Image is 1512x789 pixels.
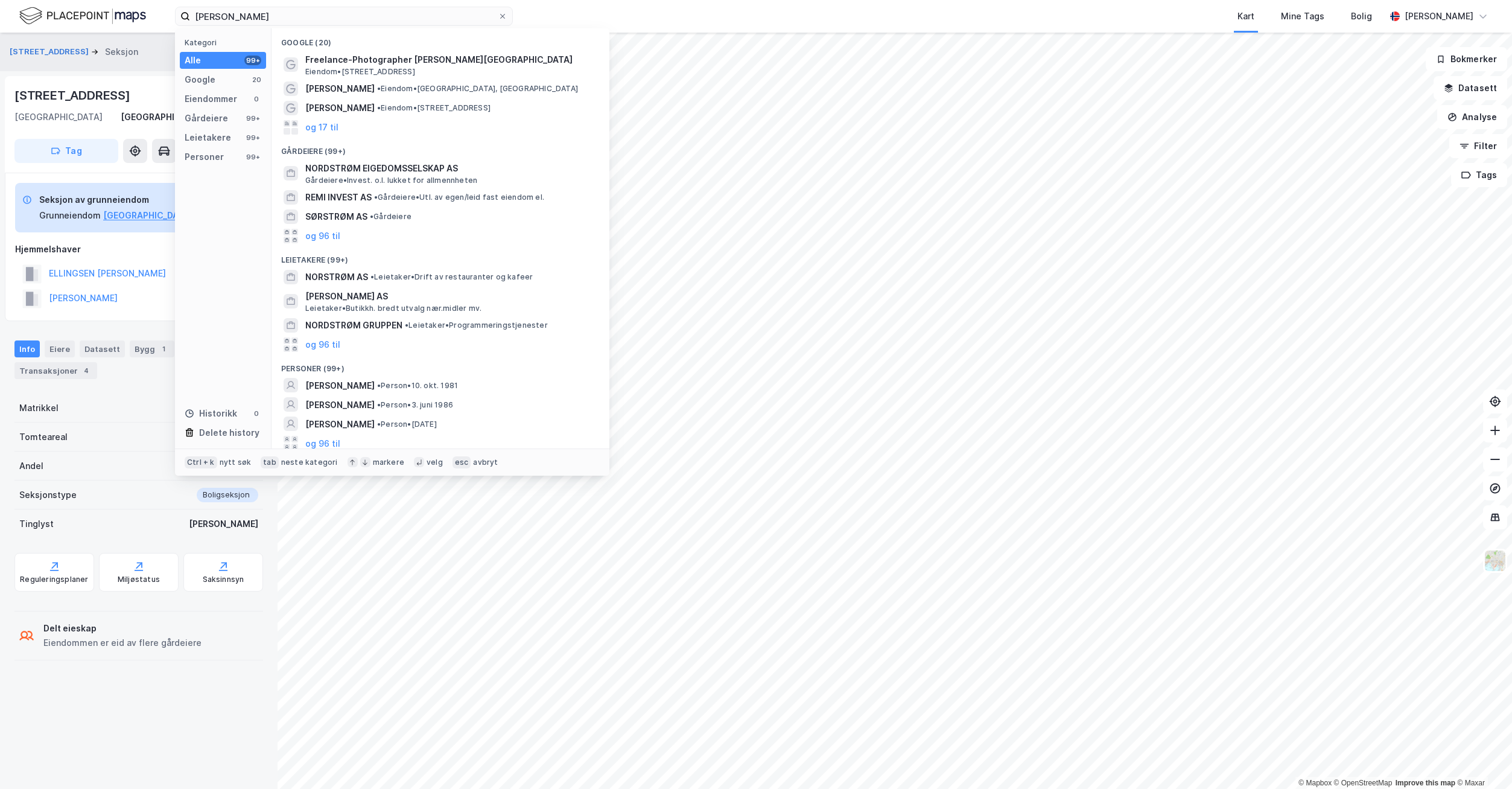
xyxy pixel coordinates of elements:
div: markere [373,458,404,467]
span: Gårdeiere • Utl. av egen/leid fast eiendom el. [374,193,544,202]
span: Freelance-Photographer [PERSON_NAME][GEOGRAPHIC_DATA] [305,53,595,67]
div: [STREET_ADDRESS] [14,86,133,105]
div: neste kategori [281,458,338,467]
img: logo.f888ab2527a4732fd821a326f86c7f29.svg [19,5,146,27]
div: 99+ [244,113,261,123]
div: Seksjonstype [19,488,77,502]
div: nytt søk [220,458,252,467]
div: Delete history [199,426,259,440]
div: Bolig [1351,9,1372,24]
div: Tomteareal [19,430,68,444]
div: [PERSON_NAME] [1405,9,1473,24]
div: Leietakere (99+) [272,246,609,267]
div: Seksjon av grunneiendom [39,193,228,207]
span: Eiendom • [STREET_ADDRESS] [377,103,491,113]
span: Eiendom • [GEOGRAPHIC_DATA], [GEOGRAPHIC_DATA] [377,84,578,94]
button: [GEOGRAPHIC_DATA], 27/790 [103,208,228,223]
div: [GEOGRAPHIC_DATA], 27/790/0/2 [121,110,263,124]
span: • [370,212,373,221]
div: Eiere [45,340,75,357]
div: 99+ [244,56,261,65]
div: Google (20) [272,28,609,50]
div: Personer [185,150,224,164]
div: Personer (99+) [272,354,609,376]
div: 20 [252,75,261,85]
span: Eiendom • [STREET_ADDRESS] [305,67,415,77]
div: 0 [252,94,261,104]
div: tab [261,456,279,468]
button: Bokmerker [1426,47,1507,71]
div: 99+ [244,152,261,162]
span: • [377,400,381,409]
span: • [374,193,378,202]
span: • [377,103,381,112]
span: [PERSON_NAME] [305,417,375,432]
div: Ctrl + k [185,456,217,468]
div: [GEOGRAPHIC_DATA] [14,110,103,124]
span: [PERSON_NAME] [305,398,375,412]
div: 1 [157,343,170,355]
span: Gårdeiere • Invest. o.l. lukket for allmennheten [305,176,477,185]
button: [STREET_ADDRESS] [10,46,91,58]
a: OpenStreetMap [1334,779,1393,787]
div: [PERSON_NAME] [189,517,258,531]
button: Tags [1451,163,1507,187]
div: Info [14,340,40,357]
div: Historikk [185,406,237,421]
span: NORDSTRØM EIGEDOMSSELSKAP AS [305,161,595,176]
button: Filter [1449,134,1507,158]
div: Eiendommen er eid av flere gårdeiere [43,636,202,650]
span: • [377,420,381,429]
div: Kontrollprogram for chat [1452,731,1512,789]
span: [PERSON_NAME] [305,379,375,393]
div: Eiendommer [185,92,237,106]
span: Leietaker • Programmeringstjenester [405,321,548,330]
div: Transaksjoner [14,362,97,379]
div: Kategori [185,38,266,47]
div: Mine Tags [1281,9,1324,24]
iframe: Chat Widget [1452,731,1512,789]
div: avbryt [473,458,498,467]
span: Person • 3. juni 1986 [377,400,453,410]
div: Kart [1237,9,1254,24]
span: [PERSON_NAME] [305,101,375,115]
div: Leietakere [185,130,231,145]
span: • [405,321,408,330]
a: Mapbox [1298,779,1332,787]
input: Søk på adresse, matrikkel, gårdeiere, leietakere eller personer [190,7,498,25]
button: Analyse [1437,105,1507,129]
div: 99+ [244,133,261,142]
div: Grunneiendom [39,208,101,223]
span: [PERSON_NAME] [305,81,375,96]
div: Gårdeiere [185,111,228,126]
span: • [377,381,381,390]
img: Z [1484,549,1507,572]
div: Miljøstatus [118,575,160,584]
button: og 96 til [305,337,340,352]
span: NORDSTRØM GRUPPEN [305,318,402,333]
div: esc [453,456,471,468]
div: Reguleringsplaner [20,575,88,584]
span: Leietaker • Butikkh. bredt utvalg nær.midler mv. [305,304,481,313]
div: Alle [185,53,201,68]
div: Seksjon [105,45,138,59]
span: • [370,272,374,281]
button: og 96 til [305,436,340,450]
div: Tinglyst [19,517,54,531]
button: Datasett [1434,76,1507,100]
span: NORSTRØM AS [305,270,368,284]
span: [PERSON_NAME] AS [305,289,595,304]
div: Datasett [80,340,125,357]
button: Tag [14,139,118,163]
div: Google [185,72,215,87]
div: Bygg [130,340,174,357]
span: Person • 10. okt. 1981 [377,381,458,391]
span: • [377,84,381,93]
div: Matrikkel [19,401,59,415]
div: 4 [80,365,92,377]
div: velg [427,458,443,467]
div: Gårdeiere (99+) [272,137,609,159]
span: Person • [DATE] [377,420,437,429]
div: Saksinnsyn [203,575,244,584]
div: Delt eieskap [43,621,202,636]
